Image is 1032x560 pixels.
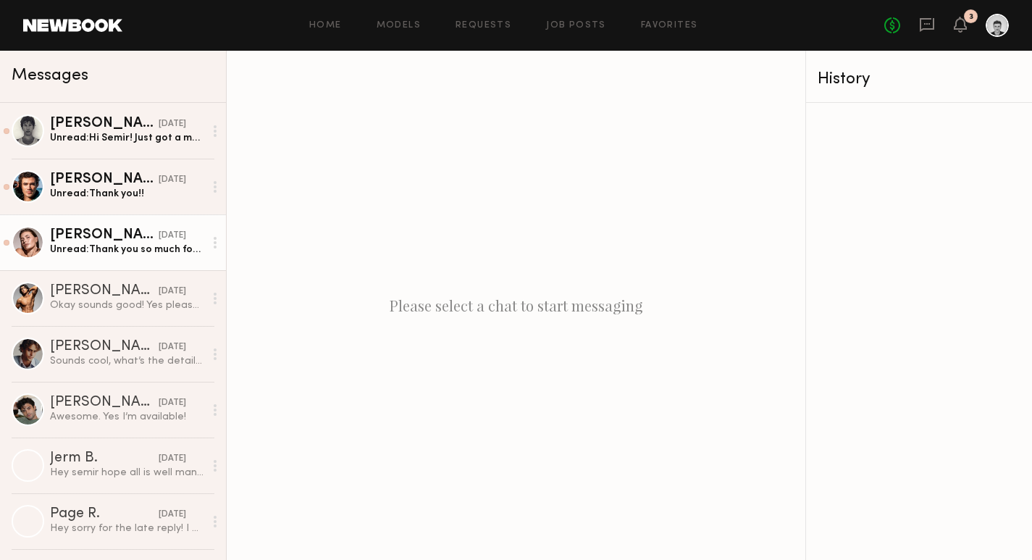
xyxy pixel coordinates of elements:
div: Unread: Thank you so much for having me! [50,243,204,256]
div: Okay sounds good! Yes please let me know soon as you can if you’ll be booking me so i can get a c... [50,298,204,312]
a: Favorites [641,21,698,30]
div: Hey semir hope all is well man Just checking in to see if you have any shoots coming up. Since we... [50,466,204,480]
div: [DATE] [159,285,186,298]
div: Page R. [50,507,159,522]
div: [DATE] [159,508,186,522]
div: [PERSON_NAME] [50,340,159,354]
div: Please select a chat to start messaging [227,51,805,560]
a: Requests [456,21,511,30]
div: Unread: Hi Semir! Just got a message from NewBook saying I logged my hours incorrectly. Accidenta... [50,131,204,145]
div: Unread: Thank you!! [50,187,204,201]
a: Models [377,21,421,30]
div: 3 [969,13,973,21]
a: Home [309,21,342,30]
div: [DATE] [159,173,186,187]
div: [PERSON_NAME] [50,172,159,187]
div: Awesome. Yes I’m available! [50,410,204,424]
div: [DATE] [159,340,186,354]
a: Job Posts [546,21,606,30]
div: [DATE] [159,117,186,131]
div: Jerm B. [50,451,159,466]
div: [PERSON_NAME] [50,117,159,131]
div: Sounds cool, what’s the details ? [50,354,204,368]
div: [DATE] [159,396,186,410]
div: [DATE] [159,452,186,466]
div: [DATE] [159,229,186,243]
div: [PERSON_NAME] [50,396,159,410]
div: History [818,71,1020,88]
div: [PERSON_NAME] [50,284,159,298]
div: [PERSON_NAME] [50,228,159,243]
span: Messages [12,67,88,84]
div: Hey sorry for the late reply! I was out of town working. If you have any other upcoming projects ... [50,522,204,535]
